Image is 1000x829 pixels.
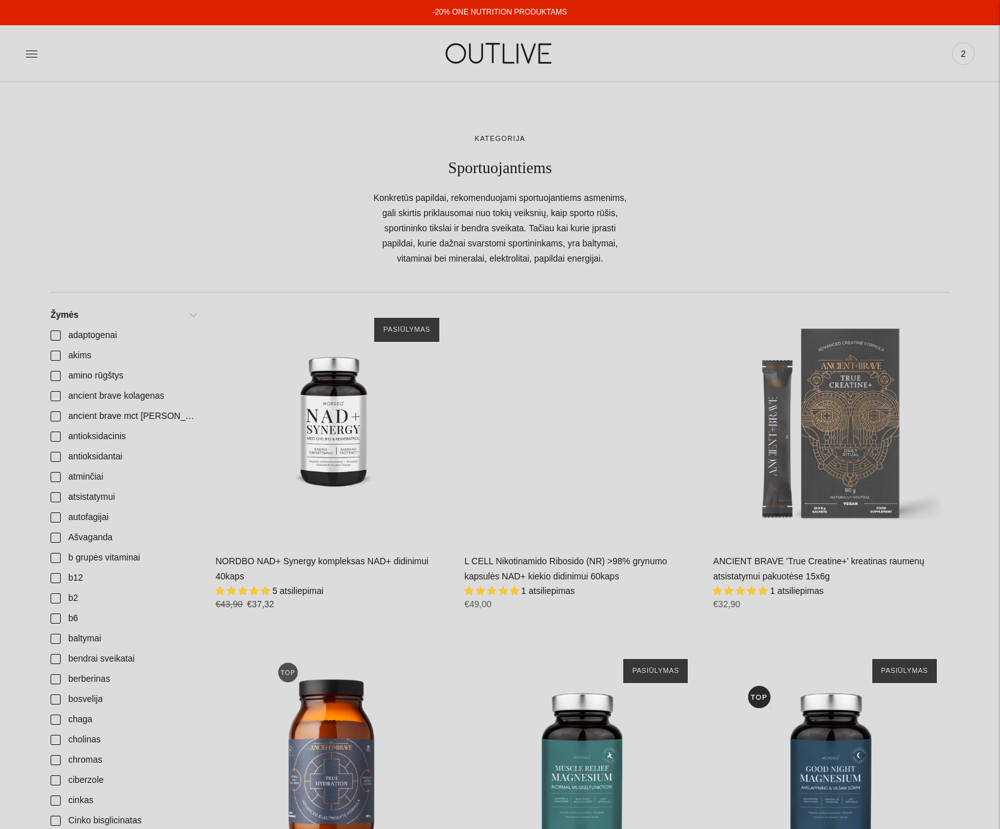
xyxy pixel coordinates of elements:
[43,386,203,406] a: ancient brave kolagenas
[43,730,203,750] a: cholinas
[216,556,429,581] a: NORDBO NAD+ Synergy kompleksas NAD+ didinimui 40kaps
[43,649,203,669] a: bendrai sveikatai
[713,305,949,542] a: ANCIENT BRAVE 'True Creatine+' kreatinas raumenų atsistatymui pakuotėse 15x6g
[43,447,203,467] a: antioksidantai
[43,487,203,507] a: atsistatymui
[43,305,203,325] a: Žymės
[43,750,203,770] a: chromas
[43,427,203,447] a: antioksidacinis
[43,548,203,568] a: b grupės vitaminai
[952,40,975,68] a: 2
[465,599,492,609] span: €49,00
[43,608,203,629] a: b6
[43,467,203,487] a: atminčiai
[465,305,701,542] a: L CELL Nikotinamido Ribosido (NR) >98% grynumo kapsulės NAD+ kiekio didinimui 60kaps
[421,32,579,75] img: OUTLIVE
[43,790,203,811] a: cinkas
[465,586,521,596] span: 5.00 stars
[521,586,575,596] span: 1 atsiliepimas
[713,586,770,596] span: 5.00 stars
[43,710,203,730] a: chaga
[43,568,203,588] a: b12
[247,599,274,609] span: €37,32
[43,588,203,608] a: b2
[43,689,203,710] a: bosvelija
[954,45,972,63] span: 2
[216,305,452,542] a: NORDBO NAD+ Synergy kompleksas NAD+ didinimui 40kaps
[43,346,203,366] a: akims
[43,669,203,689] a: berberinas
[216,586,272,596] span: 5.00 stars
[43,366,203,386] a: amino rūgštys
[432,8,567,16] a: -20% ONE NUTRITION PRODUKTAMS
[43,325,203,346] a: adaptogenai
[272,586,324,596] span: 5 atsiliepimai
[43,629,203,649] a: baltymai
[770,586,824,596] span: 1 atsiliepimas
[216,599,243,609] s: €43,90
[43,507,203,528] a: autofagijai
[43,406,203,427] a: ancient brave mct [PERSON_NAME]
[465,556,668,581] a: L CELL Nikotinamido Ribosido (NR) >98% grynumo kapsulės NAD+ kiekio didinimui 60kaps
[43,528,203,548] a: Ašvaganda
[43,770,203,790] a: ciberzole
[713,599,740,609] span: €32,90
[713,556,924,581] a: ANCIENT BRAVE 'True Creatine+' kreatinas raumenų atsistatymui pakuotėse 15x6g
